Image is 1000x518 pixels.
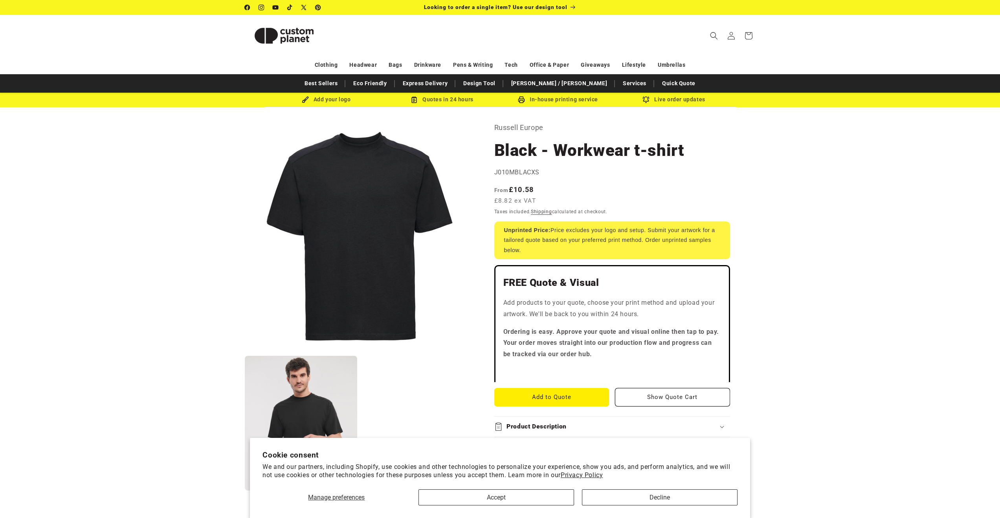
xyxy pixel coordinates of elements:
a: Umbrellas [658,58,685,72]
h2: FREE Quote & Visual [503,276,721,289]
a: Pens & Writing [453,58,493,72]
a: Clothing [315,58,338,72]
button: Show Quote Cart [615,388,730,406]
a: Tech [505,58,517,72]
button: Manage preferences [262,489,410,505]
strong: Ordering is easy. Approve your quote and visual online then tap to pay. Your order moves straight... [503,328,719,358]
iframe: Customer reviews powered by Trustpilot [503,366,721,374]
a: Quick Quote [658,77,699,90]
div: Quotes in 24 hours [384,95,500,104]
summary: Search [705,27,723,44]
strong: Unprinted Price: [504,227,551,233]
span: J010MBLACXS [494,168,540,176]
h2: Cookie consent [262,450,738,459]
p: We and our partners, including Shopify, use cookies and other technologies to personalize your ex... [262,463,738,480]
a: Drinkware [414,58,441,72]
a: Lifestyle [622,58,646,72]
img: Order Updates Icon [411,96,418,103]
div: Taxes included. calculated at checkout. [494,208,730,216]
div: Live order updates [616,95,732,104]
span: Looking to order a single item? Use our design tool [424,4,567,10]
a: Giveaways [581,58,610,72]
a: Services [619,77,650,90]
a: Privacy Policy [561,471,603,479]
img: Brush Icon [302,96,309,103]
summary: Product Description [494,417,730,437]
h1: Black - Workwear t-shirt [494,140,730,161]
iframe: Chat Widget [869,433,1000,518]
div: In-house printing service [500,95,616,104]
a: Eco Friendly [349,77,391,90]
a: Design Tool [459,77,499,90]
summary: Measurements [494,437,730,457]
button: Accept [418,489,574,505]
a: Best Sellers [301,77,341,90]
p: Add products to your quote, choose your print method and upload your artwork. We'll be back to yo... [503,297,721,320]
strong: £10.58 [494,185,534,194]
a: Office & Paper [530,58,569,72]
div: Add your logo [268,95,384,104]
a: Bags [389,58,402,72]
p: Russell Europe [494,121,730,134]
a: Headwear [349,58,377,72]
button: Decline [582,489,738,505]
span: Manage preferences [308,494,365,501]
span: £8.82 ex VAT [494,196,536,205]
img: Custom Planet [245,18,323,53]
img: In-house printing [518,96,525,103]
h2: Product Description [506,423,567,431]
a: [PERSON_NAME] / [PERSON_NAME] [507,77,611,90]
button: Add to Quote [494,388,609,406]
a: Express Delivery [399,77,452,90]
media-gallery: Gallery Viewer [245,121,475,491]
span: From [494,187,509,193]
a: Custom Planet [242,15,326,56]
div: Price excludes your logo and setup. Submit your artwork for a tailored quote based on your prefer... [494,221,730,259]
a: Shipping [531,209,552,214]
img: Order updates [642,96,650,103]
